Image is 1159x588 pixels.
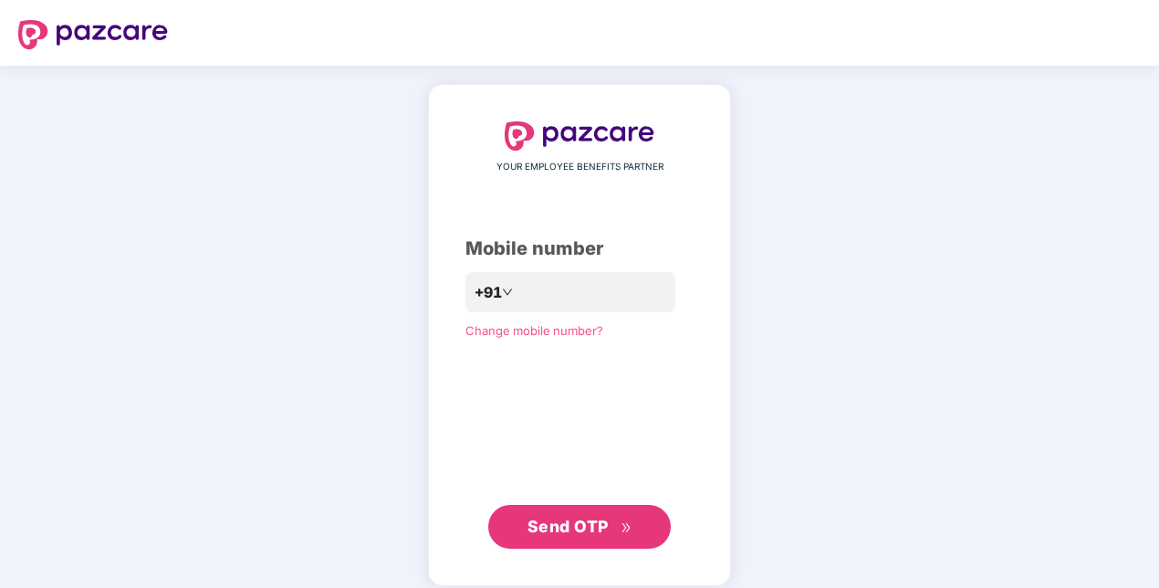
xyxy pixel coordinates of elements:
span: double-right [621,522,632,534]
span: down [502,287,513,298]
img: logo [505,121,654,151]
div: Mobile number [465,235,694,263]
button: Send OTPdouble-right [488,505,671,549]
span: +91 [475,281,502,304]
span: YOUR EMPLOYEE BENEFITS PARTNER [496,160,663,174]
img: logo [18,20,168,49]
a: Change mobile number? [465,323,603,338]
span: Send OTP [527,517,609,536]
